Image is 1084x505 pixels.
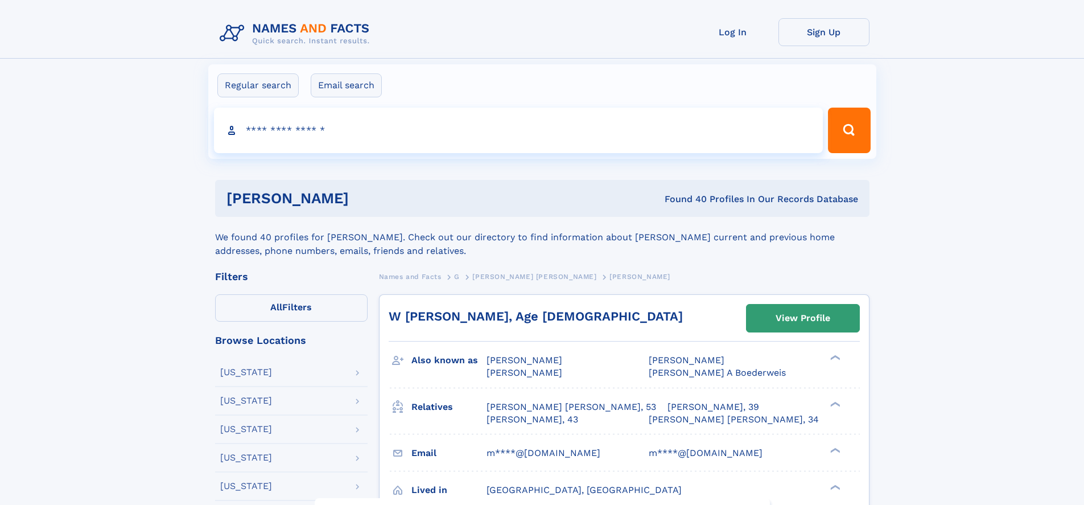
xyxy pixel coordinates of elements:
a: Names and Facts [379,269,442,284]
div: [US_STATE] [220,368,272,377]
a: [PERSON_NAME] [PERSON_NAME], 53 [487,401,656,413]
a: W [PERSON_NAME], Age [DEMOGRAPHIC_DATA] [389,309,683,323]
div: ❯ [827,446,841,454]
img: Logo Names and Facts [215,18,379,49]
h3: Also known as [411,351,487,370]
div: [US_STATE] [220,396,272,405]
div: [US_STATE] [220,453,272,462]
span: [PERSON_NAME] [PERSON_NAME] [472,273,596,281]
a: G [454,269,460,284]
div: Browse Locations [215,335,368,346]
div: View Profile [776,305,830,331]
div: ❯ [827,400,841,408]
input: search input [214,108,823,153]
a: [PERSON_NAME], 43 [487,413,578,426]
h3: Relatives [411,397,487,417]
span: [PERSON_NAME] [487,367,562,378]
label: Filters [215,294,368,322]
span: G [454,273,460,281]
span: [GEOGRAPHIC_DATA], [GEOGRAPHIC_DATA] [487,485,682,495]
span: [PERSON_NAME] [649,355,724,366]
a: Sign Up [778,18,869,46]
h1: [PERSON_NAME] [226,191,507,206]
h3: Lived in [411,481,487,500]
div: Filters [215,272,368,282]
span: [PERSON_NAME] [487,355,562,366]
a: Log In [687,18,778,46]
a: [PERSON_NAME], 39 [667,401,759,413]
button: Search Button [828,108,870,153]
a: View Profile [747,305,859,332]
span: All [270,302,282,313]
div: [US_STATE] [220,482,272,491]
a: [PERSON_NAME] [PERSON_NAME], 34 [649,413,819,426]
label: Regular search [217,73,299,97]
h3: Email [411,444,487,463]
span: [PERSON_NAME] A Boederweis [649,367,786,378]
div: ❯ [827,354,841,362]
div: Found 40 Profiles In Our Records Database [506,193,858,206]
label: Email search [311,73,382,97]
span: [PERSON_NAME] [609,273,670,281]
div: ❯ [827,483,841,491]
div: We found 40 profiles for [PERSON_NAME]. Check out our directory to find information about [PERSON... [215,217,869,258]
a: [PERSON_NAME] [PERSON_NAME] [472,269,596,284]
div: [US_STATE] [220,425,272,434]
